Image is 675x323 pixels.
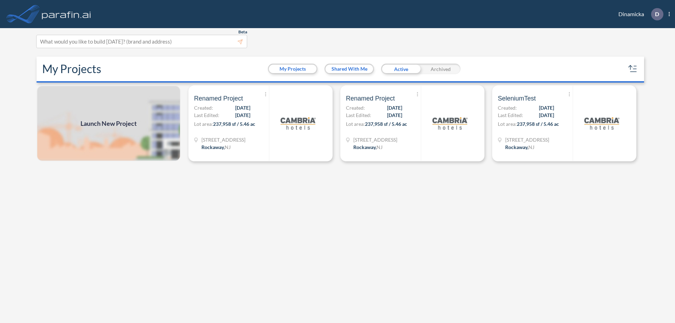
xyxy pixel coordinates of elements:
span: NJ [225,144,231,150]
span: Renamed Project [194,94,243,103]
button: My Projects [269,65,316,73]
p: D [655,11,659,17]
span: 321 Mt Hope Ave [201,136,245,143]
span: 321 Mt Hope Ave [505,136,549,143]
img: logo [584,106,619,141]
span: Lot area: [498,121,517,127]
span: Created: [346,104,365,111]
span: Launch New Project [81,119,137,128]
button: Shared With Me [326,65,373,73]
span: [DATE] [387,104,402,111]
div: Rockaway, NJ [353,143,382,151]
img: add [37,85,181,161]
div: Rockaway, NJ [201,143,231,151]
div: Dinamicka [608,8,670,20]
span: Rockaway , [505,144,528,150]
span: Lot area: [194,121,213,127]
h2: My Projects [42,62,101,76]
span: Beta [238,29,247,35]
a: Launch New Project [37,85,181,161]
span: [DATE] [387,111,402,119]
button: sort [627,63,638,75]
div: Rockaway, NJ [505,143,534,151]
div: Active [381,64,421,74]
span: [DATE] [235,104,250,111]
span: 237,958 sf / 5.46 ac [517,121,559,127]
span: Created: [498,104,517,111]
span: Rockaway , [201,144,225,150]
img: logo [432,106,468,141]
span: NJ [377,144,382,150]
span: [DATE] [235,111,250,119]
span: 237,958 sf / 5.46 ac [365,121,407,127]
span: NJ [528,144,534,150]
span: Lot area: [346,121,365,127]
img: logo [40,7,92,21]
div: Archived [421,64,461,74]
span: [DATE] [539,104,554,111]
span: SeleniumTest [498,94,536,103]
span: Last Edited: [194,111,219,119]
span: Renamed Project [346,94,395,103]
span: Last Edited: [498,111,523,119]
span: 321 Mt Hope Ave [353,136,397,143]
span: Created: [194,104,213,111]
span: Last Edited: [346,111,371,119]
span: [DATE] [539,111,554,119]
span: Rockaway , [353,144,377,150]
span: 237,958 sf / 5.46 ac [213,121,255,127]
img: logo [281,106,316,141]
